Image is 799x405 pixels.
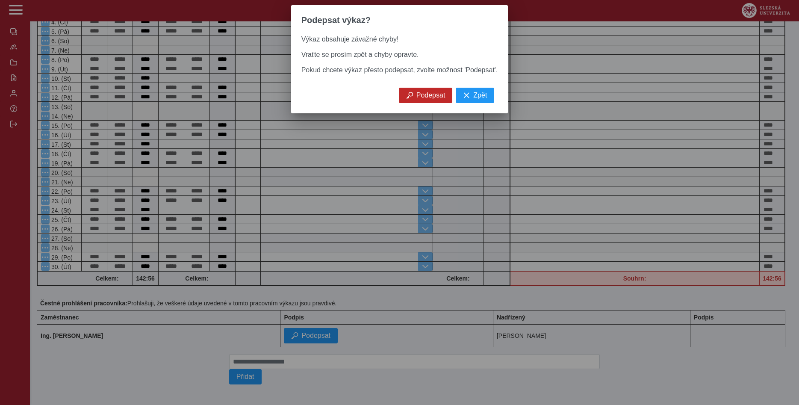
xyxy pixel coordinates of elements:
button: Podepsat [399,88,453,103]
span: Výkaz obsahuje závažné chyby! Vraťte se prosím zpět a chyby opravte. Pokud chcete výkaz přesto po... [301,35,498,74]
span: Podepsat [416,92,445,99]
span: Podepsat výkaz? [301,15,371,25]
span: Zpět [473,92,487,99]
button: Zpět [456,88,494,103]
